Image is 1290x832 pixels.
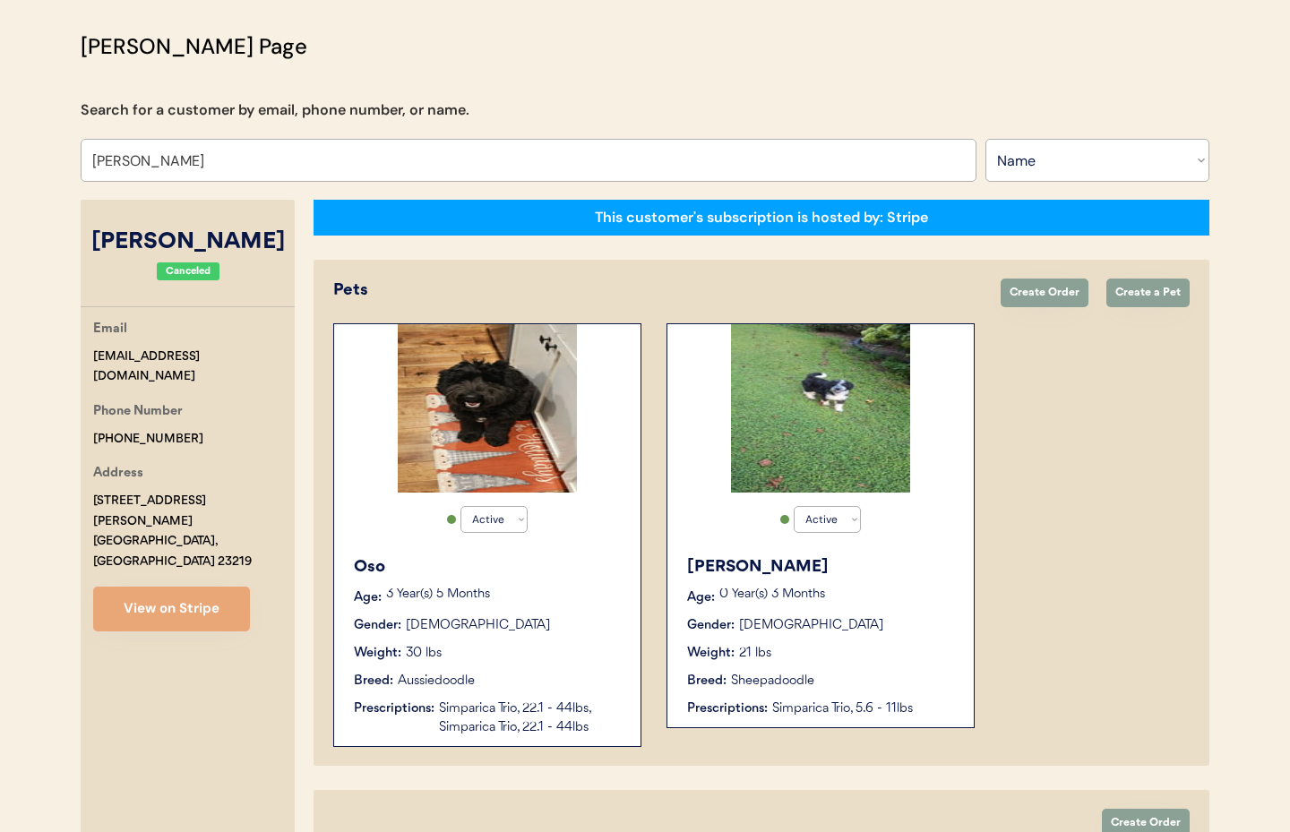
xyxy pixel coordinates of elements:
div: [PERSON_NAME] [687,555,956,579]
div: Oso [354,555,623,579]
div: Breed: [687,672,727,690]
div: Gender: [354,616,401,635]
div: [EMAIL_ADDRESS][DOMAIN_NAME] [93,347,295,388]
div: 30 lbs [406,644,442,663]
button: Create a Pet [1106,279,1190,307]
div: [PHONE_NUMBER] [93,429,203,450]
input: Search by name [81,139,976,182]
div: 21 lbs [739,644,771,663]
p: 0 Year(s) 3 Months [719,588,956,601]
button: View on Stripe [93,587,250,631]
div: Pets [333,279,983,303]
div: Gender: [687,616,735,635]
img: 1000025476.jpg [731,324,910,493]
div: Age: [354,588,382,607]
div: Email [93,319,127,341]
div: Age: [687,588,715,607]
div: Weight: [354,644,401,663]
div: [PERSON_NAME] Page [81,30,307,63]
div: Search for a customer by email, phone number, or name. [81,99,469,121]
div: Phone Number [93,401,183,424]
div: This customer's subscription is hosted by: Stripe [595,208,928,227]
div: Sheepadoodle [731,672,814,690]
div: Address [93,463,143,485]
div: Prescriptions: [354,699,434,718]
div: [STREET_ADDRESS][PERSON_NAME] [GEOGRAPHIC_DATA], [GEOGRAPHIC_DATA] 23219 [93,491,295,572]
p: 3 Year(s) 5 Months [386,588,623,601]
div: Breed: [354,672,393,690]
div: Simparica Trio, 22.1 - 44lbs, Simparica Trio, 22.1 - 44lbs [439,699,623,737]
div: Aussiedoodle [398,672,475,690]
div: Weight: [687,644,735,663]
div: Simparica Trio, 5.6 - 11lbs [772,699,956,718]
div: [DEMOGRAPHIC_DATA] [739,616,883,635]
img: inbound83392260981224926.jpg [398,324,577,493]
button: Create Order [1001,279,1088,307]
div: [PERSON_NAME] [81,226,295,260]
div: [DEMOGRAPHIC_DATA] [406,616,550,635]
div: Prescriptions: [687,699,768,718]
